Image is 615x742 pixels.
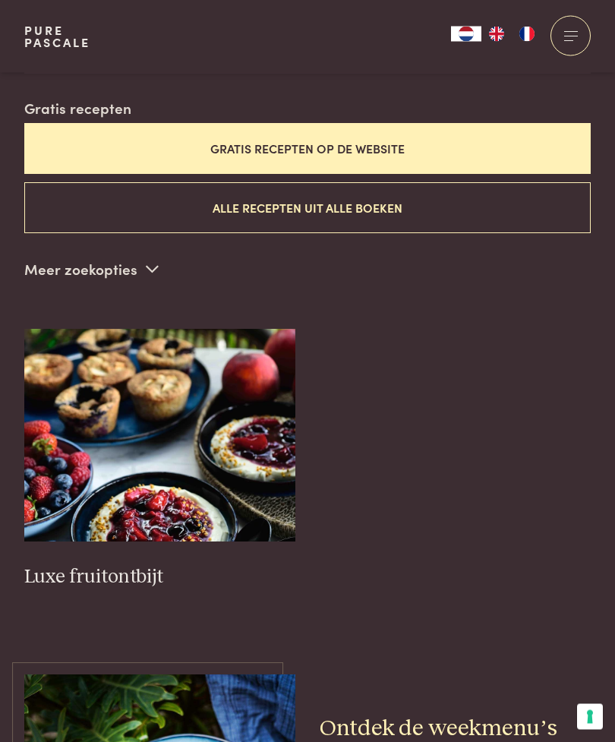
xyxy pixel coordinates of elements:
[451,27,481,42] div: Language
[24,124,591,175] button: Gratis recepten op de website
[24,98,131,120] label: Gratis recepten
[24,183,591,234] button: Alle recepten uit alle boeken
[577,704,603,730] button: Uw voorkeuren voor toestemming voor trackingtechnologieën
[24,258,159,281] p: Meer zoekopties
[24,330,295,591] a: Luxe fruitontbijt Luxe fruitontbijt
[481,27,542,42] ul: Language list
[451,27,542,42] aside: Language selected: Nederlands
[481,27,512,42] a: EN
[451,27,481,42] a: NL
[24,566,295,590] h3: Luxe fruitontbijt
[24,330,295,542] img: Luxe fruitontbijt
[24,24,90,49] a: PurePascale
[512,27,542,42] a: FR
